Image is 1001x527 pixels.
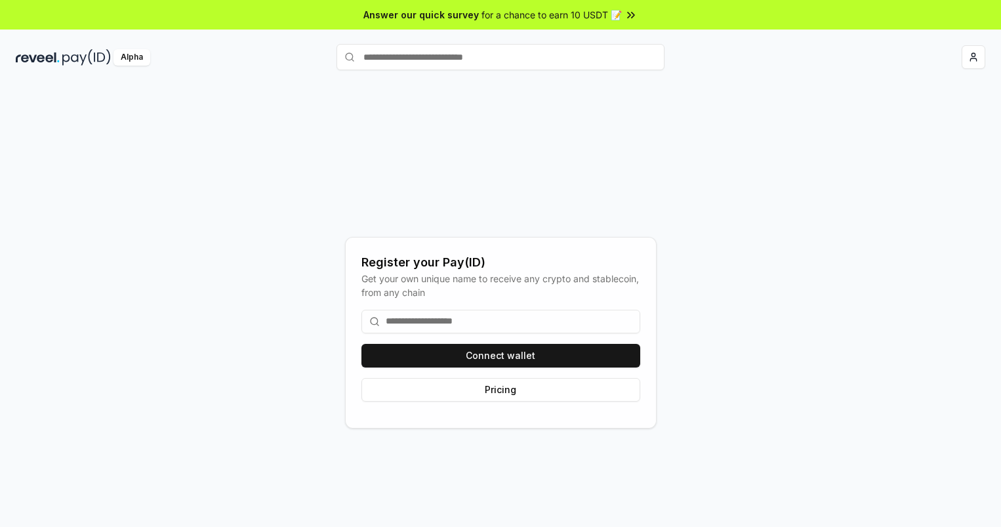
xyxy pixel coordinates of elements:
div: Get your own unique name to receive any crypto and stablecoin, from any chain [361,272,640,299]
img: pay_id [62,49,111,66]
button: Connect wallet [361,344,640,368]
button: Pricing [361,378,640,402]
div: Alpha [113,49,150,66]
span: Answer our quick survey [363,8,479,22]
span: for a chance to earn 10 USDT 📝 [481,8,622,22]
div: Register your Pay(ID) [361,253,640,272]
img: reveel_dark [16,49,60,66]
